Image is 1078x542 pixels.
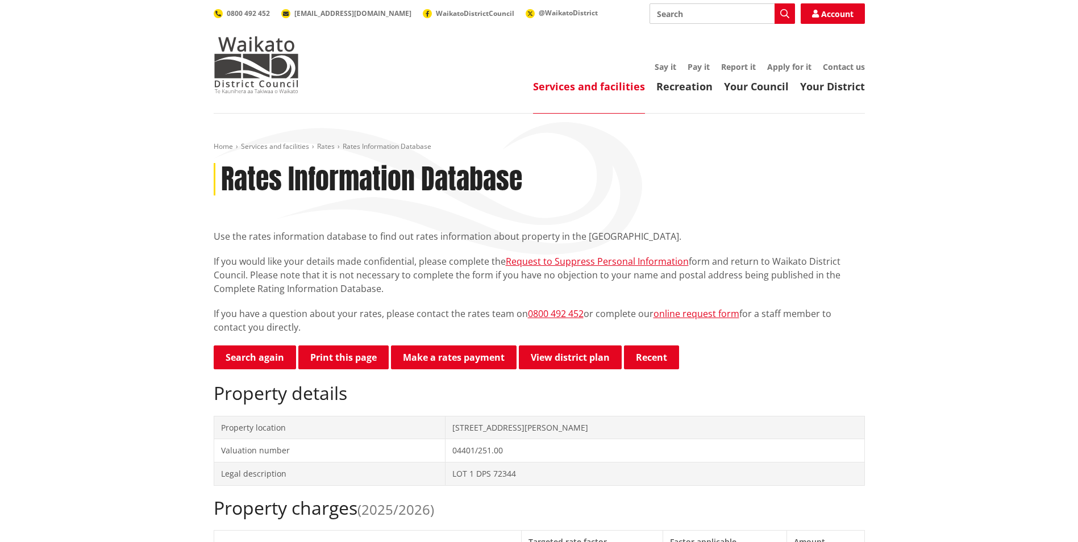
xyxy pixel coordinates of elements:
button: Print this page [298,345,389,369]
h1: Rates Information Database [221,163,522,196]
a: online request form [654,307,739,320]
a: 0800 492 452 [214,9,270,18]
a: Contact us [823,61,865,72]
td: Legal description [214,462,446,485]
a: WaikatoDistrictCouncil [423,9,514,18]
a: Home [214,141,233,151]
p: If you have a question about your rates, please contact the rates team on or complete our for a s... [214,307,865,334]
a: Account [801,3,865,24]
a: Request to Suppress Personal Information [506,255,689,268]
td: [STREET_ADDRESS][PERSON_NAME] [446,416,864,439]
a: Make a rates payment [391,345,517,369]
td: Property location [214,416,446,439]
span: @WaikatoDistrict [539,8,598,18]
a: Search again [214,345,296,369]
span: (2025/2026) [357,500,434,519]
a: Apply for it [767,61,811,72]
span: [EMAIL_ADDRESS][DOMAIN_NAME] [294,9,411,18]
td: 04401/251.00 [446,439,864,462]
a: Services and facilities [241,141,309,151]
h2: Property charges [214,497,865,519]
a: Pay it [688,61,710,72]
a: Services and facilities [533,80,645,93]
a: Report it [721,61,756,72]
a: 0800 492 452 [528,307,584,320]
a: @WaikatoDistrict [526,8,598,18]
span: 0800 492 452 [227,9,270,18]
img: Waikato District Council - Te Kaunihera aa Takiwaa o Waikato [214,36,299,93]
a: Your Council [724,80,789,93]
a: Rates [317,141,335,151]
a: Your District [800,80,865,93]
a: View district plan [519,345,622,369]
p: If you would like your details made confidential, please complete the form and return to Waikato ... [214,255,865,295]
a: Recreation [656,80,713,93]
span: WaikatoDistrictCouncil [436,9,514,18]
td: Valuation number [214,439,446,462]
button: Recent [624,345,679,369]
input: Search input [650,3,795,24]
p: Use the rates information database to find out rates information about property in the [GEOGRAPHI... [214,230,865,243]
td: LOT 1 DPS 72344 [446,462,864,485]
nav: breadcrumb [214,142,865,152]
a: Say it [655,61,676,72]
a: [EMAIL_ADDRESS][DOMAIN_NAME] [281,9,411,18]
span: Rates Information Database [343,141,431,151]
h2: Property details [214,382,865,404]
